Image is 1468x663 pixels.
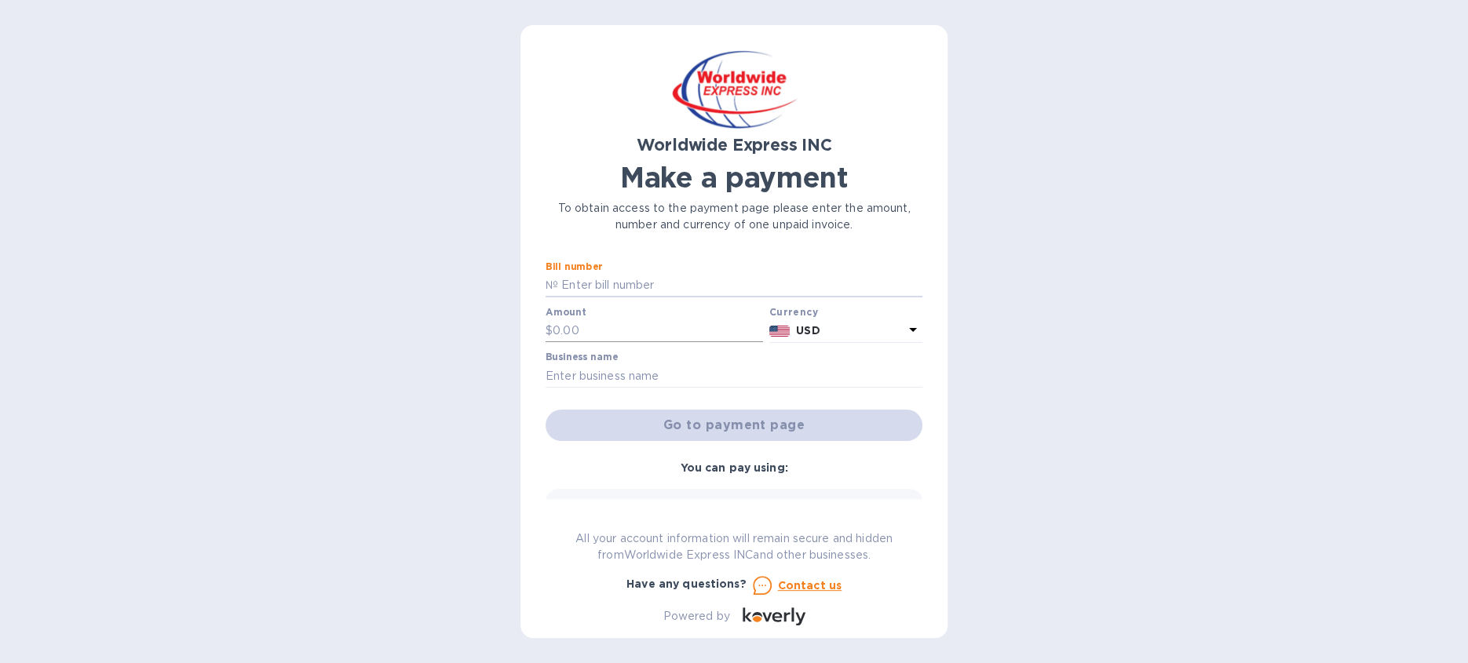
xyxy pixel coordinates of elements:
[546,322,553,339] p: $
[546,353,618,362] label: Business name
[546,530,922,563] p: All your account information will remain secure and hidden from Worldwide Express INC and other b...
[663,608,729,625] p: Powered by
[680,461,787,474] b: You can pay using:
[769,326,791,337] img: USD
[558,274,922,297] input: Enter bill number
[546,161,922,194] h1: Make a payment
[778,579,842,592] u: Contact us
[796,324,820,337] b: USD
[546,200,922,233] p: To obtain access to the payment page please enter the amount, number and currency of one unpaid i...
[636,135,831,155] b: Worldwide Express INC
[546,277,558,293] p: №
[769,306,818,318] b: Currency
[546,308,586,317] label: Amount
[546,364,922,388] input: Enter business name
[626,577,747,590] b: Have any questions?
[546,263,602,272] label: Bill number
[553,319,763,343] input: 0.00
